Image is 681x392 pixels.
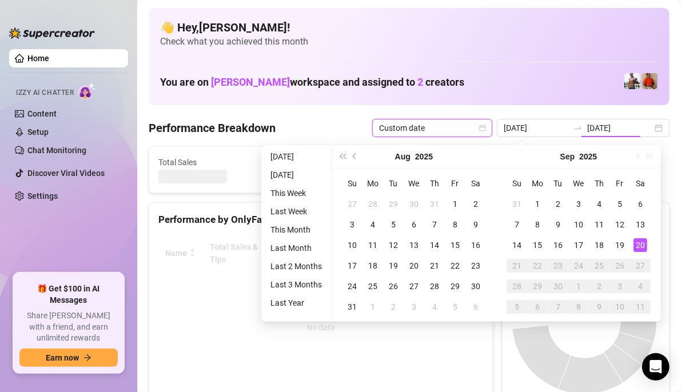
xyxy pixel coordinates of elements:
[160,19,658,35] h4: 👋 Hey, [PERSON_NAME] !
[211,76,290,88] span: [PERSON_NAME]
[158,156,262,169] span: Total Sales
[27,127,49,137] a: Setup
[19,310,118,344] span: Share [PERSON_NAME] with a friend, and earn unlimited rewards
[160,35,658,48] span: Check what you achieved this month
[642,73,658,89] img: Justin
[9,27,95,39] img: logo-BBDzfeDw.svg
[642,353,670,381] div: Open Intercom Messenger
[479,125,486,131] span: calendar
[27,191,58,201] a: Settings
[27,146,86,155] a: Chat Monitoring
[149,120,276,136] h4: Performance Breakdown
[27,169,105,178] a: Discover Viral Videos
[512,212,660,227] div: Sales by OnlyFans Creator
[160,76,464,89] h1: You are on workspace and assigned to creators
[16,87,74,98] span: Izzy AI Chatter
[504,122,569,134] input: Start date
[574,123,583,133] span: swap-right
[379,119,485,137] span: Custom date
[46,353,79,362] span: Earn now
[83,354,91,362] span: arrow-right
[587,122,652,134] input: End date
[27,109,57,118] a: Content
[314,290,328,303] span: loading
[19,283,118,306] span: 🎁 Get $100 in AI Messages
[19,349,118,367] button: Earn nowarrow-right
[158,212,483,227] div: Performance by OnlyFans Creator
[624,73,640,89] img: JUSTIN
[424,156,528,169] span: Messages Sent
[291,156,395,169] span: Active Chats
[27,54,49,63] a: Home
[417,76,423,88] span: 2
[78,83,96,99] img: AI Chatter
[574,123,583,133] span: to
